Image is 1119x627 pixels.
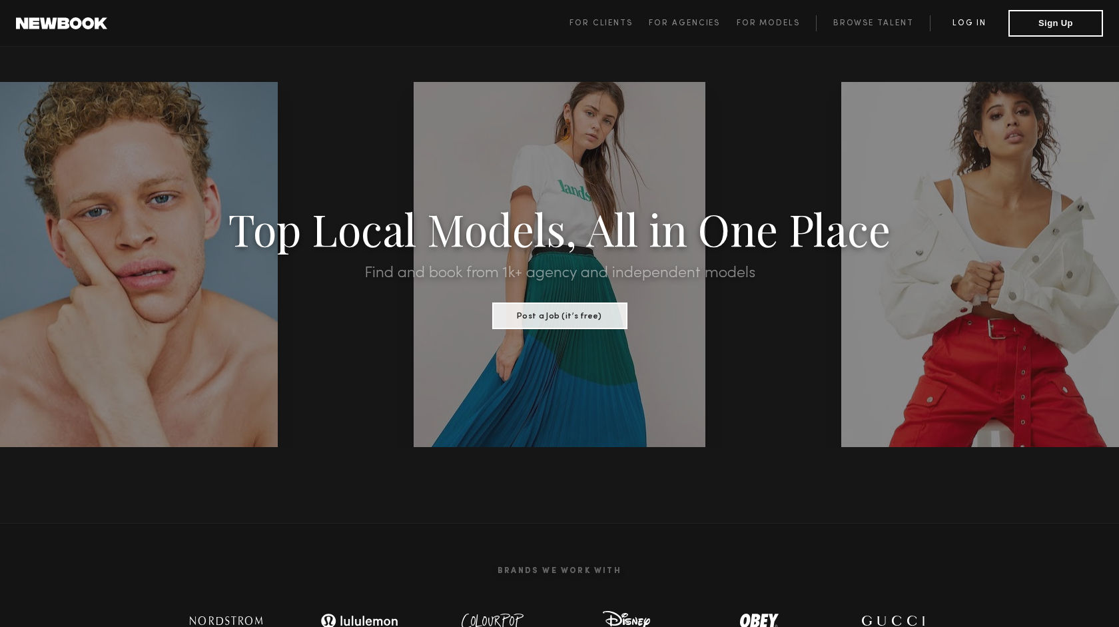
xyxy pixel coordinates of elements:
span: For Agencies [649,19,720,27]
span: For Models [737,19,800,27]
h2: Brands We Work With [160,550,959,592]
a: Log in [930,15,1008,31]
a: Post a Job (it’s free) [492,307,627,322]
button: Post a Job (it’s free) [492,303,627,329]
a: For Agencies [649,15,736,31]
h2: Find and book from 1k+ agency and independent models [84,265,1035,281]
h1: Top Local Models, All in One Place [84,208,1035,249]
span: For Clients [569,19,633,27]
a: For Clients [569,15,649,31]
a: Browse Talent [816,15,930,31]
button: Sign Up [1008,10,1103,37]
a: For Models [737,15,817,31]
